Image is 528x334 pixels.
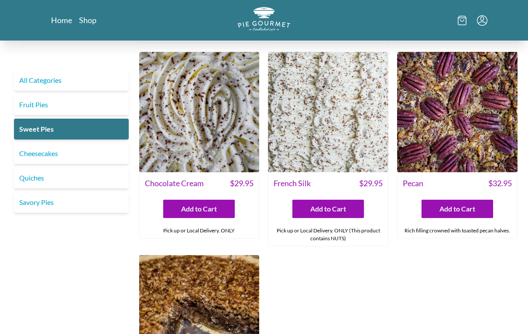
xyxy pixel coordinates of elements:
img: Chocolate Cream [139,52,260,173]
span: French Silk [274,178,311,190]
div: Pick up or Local Delivery. ONLY [140,224,259,239]
span: Add to Cart [310,204,346,215]
span: $ 32.95 [488,178,512,190]
span: $ 29.95 [359,178,383,190]
a: Shop [79,15,96,25]
a: Savory Pies [14,192,129,213]
img: French Silk [268,52,388,173]
button: Menu [477,15,487,26]
span: Add to Cart [181,204,217,215]
span: Add to Cart [439,204,475,215]
button: Add to Cart [163,200,235,218]
a: Fruit Pies [14,94,129,115]
div: Pick up or Local Delivery. ONLY (This product contains NUTS) [268,224,388,246]
a: Quiches [14,167,129,188]
button: Add to Cart [292,200,364,218]
span: Pecan [403,178,423,190]
a: Cheesecakes [14,143,129,164]
span: $ 29.95 [230,178,254,190]
img: Pecan [397,52,518,173]
img: logo [238,7,290,31]
a: All Categories [14,70,129,91]
span: Chocolate Cream [145,178,204,190]
button: Add to Cart [422,200,493,218]
a: Sweet Pies [14,119,129,140]
a: Home [51,15,72,25]
a: Logo [238,7,290,34]
div: Rich filling crowned with toasted pecan halves. [398,224,517,239]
